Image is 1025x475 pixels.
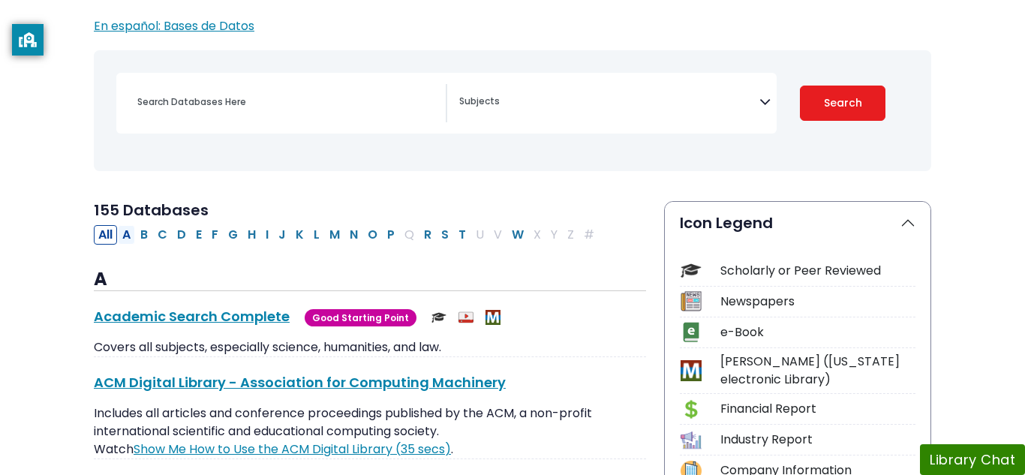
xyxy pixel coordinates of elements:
[118,225,135,245] button: Filter Results A
[681,260,701,281] img: Icon Scholarly or Peer Reviewed
[274,225,290,245] button: Filter Results J
[720,262,915,280] div: Scholarly or Peer Reviewed
[224,225,242,245] button: Filter Results G
[720,431,915,449] div: Industry Report
[437,225,453,245] button: Filter Results S
[681,322,701,342] img: Icon e-Book
[345,225,362,245] button: Filter Results N
[191,225,206,245] button: Filter Results E
[94,338,646,356] p: Covers all subjects, especially science, humanities, and law.
[309,225,324,245] button: Filter Results L
[128,91,446,113] input: Search database by title or keyword
[419,225,436,245] button: Filter Results R
[720,400,915,418] div: Financial Report
[136,225,152,245] button: Filter Results B
[681,360,701,380] img: Icon MeL (Michigan electronic Library)
[507,225,528,245] button: Filter Results W
[383,225,399,245] button: Filter Results P
[94,225,117,245] button: All
[325,225,344,245] button: Filter Results M
[134,440,451,458] a: Link opens in new window
[94,200,209,221] span: 155 Databases
[720,353,915,389] div: [PERSON_NAME] ([US_STATE] electronic Library)
[94,50,931,171] nav: Search filters
[94,404,646,458] p: Includes all articles and conference proceedings published by the ACM, a non-profit international...
[261,225,273,245] button: Filter Results I
[720,293,915,311] div: Newspapers
[153,225,172,245] button: Filter Results C
[94,373,506,392] a: ACM Digital Library - Association for Computing Machinery
[94,307,290,326] a: Academic Search Complete
[665,202,930,244] button: Icon Legend
[363,225,382,245] button: Filter Results O
[459,97,759,109] textarea: Search
[207,225,223,245] button: Filter Results F
[243,225,260,245] button: Filter Results H
[173,225,191,245] button: Filter Results D
[431,310,446,325] img: Scholarly or Peer Reviewed
[291,225,308,245] button: Filter Results K
[454,225,470,245] button: Filter Results T
[94,269,646,291] h3: A
[681,430,701,450] img: Icon Industry Report
[305,309,416,326] span: Good Starting Point
[681,291,701,311] img: Icon Newspapers
[720,323,915,341] div: e-Book
[12,24,44,56] button: privacy banner
[94,17,254,35] a: En español: Bases de Datos
[485,310,500,325] img: MeL (Michigan electronic Library)
[800,86,885,121] button: Submit for Search Results
[94,225,600,242] div: Alpha-list to filter by first letter of database name
[681,399,701,419] img: Icon Financial Report
[920,444,1025,475] button: Library Chat
[458,310,473,325] img: Audio & Video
